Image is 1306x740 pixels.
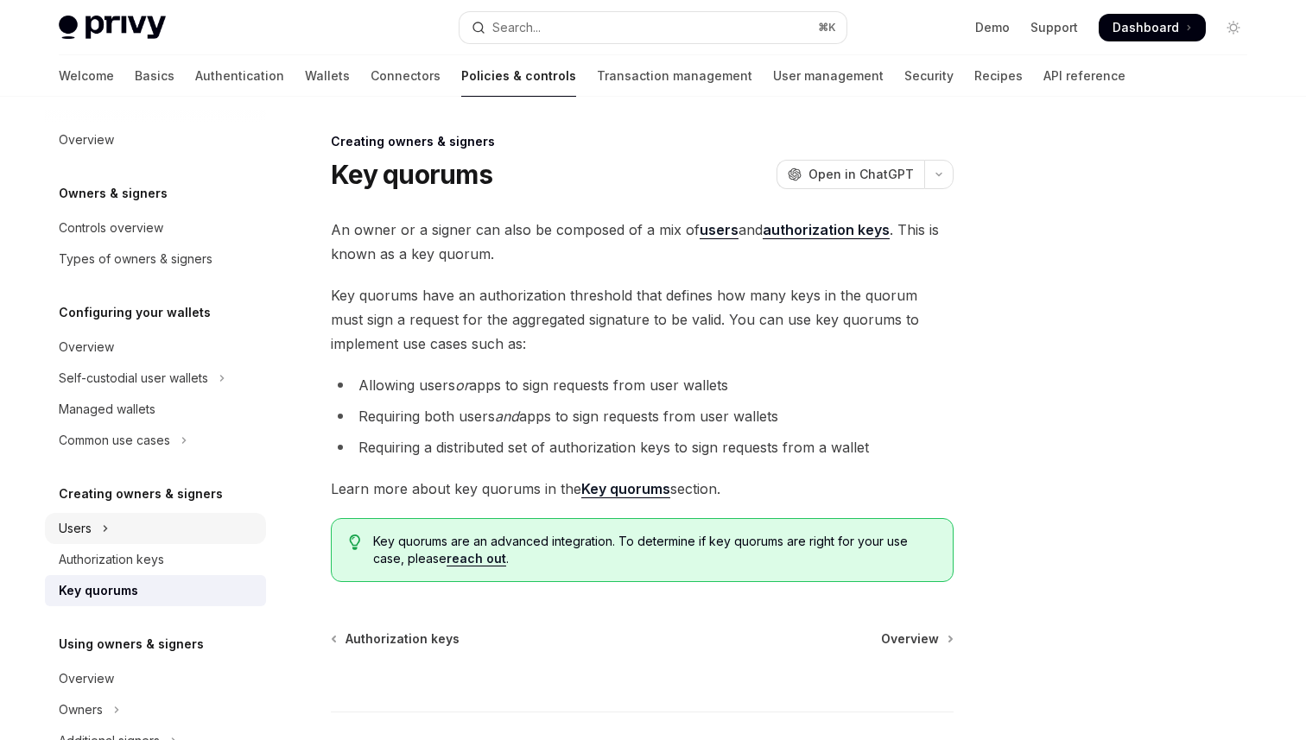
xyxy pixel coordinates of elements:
[1220,14,1247,41] button: Toggle dark mode
[373,533,935,567] span: Key quorums are an advanced integration. To determine if key quorums are right for your use case,...
[349,534,361,550] svg: Tip
[45,425,266,456] button: Toggle Common use cases section
[45,513,266,544] button: Toggle Users section
[346,630,460,648] span: Authorization keys
[45,212,266,244] a: Controls overview
[45,575,266,606] a: Key quorums
[59,484,223,504] h5: Creating owners & signers
[1030,19,1078,36] a: Support
[447,551,506,566] a: reach out
[45,363,266,394] button: Toggle Self-custodial user wallets section
[331,477,954,501] span: Learn more about key quorums in the section.
[195,55,284,97] a: Authentication
[461,55,576,97] a: Policies & controls
[331,404,954,428] li: Requiring both users apps to sign requests from user wallets
[1113,19,1179,36] span: Dashboard
[881,630,939,648] span: Overview
[45,332,266,363] a: Overview
[331,159,492,190] h1: Key quorums
[59,634,204,655] h5: Using owners & signers
[1099,14,1206,41] a: Dashboard
[331,373,954,397] li: Allowing users apps to sign requests from user wallets
[59,130,114,150] div: Overview
[305,55,350,97] a: Wallets
[59,580,138,601] div: Key quorums
[904,55,954,97] a: Security
[808,166,914,183] span: Open in ChatGPT
[59,668,114,689] div: Overview
[45,394,266,425] a: Managed wallets
[59,549,164,570] div: Authorization keys
[597,55,752,97] a: Transaction management
[492,17,541,38] div: Search...
[455,376,469,394] em: or
[45,244,266,275] a: Types of owners & signers
[881,630,952,648] a: Overview
[59,430,170,451] div: Common use cases
[331,435,954,459] li: Requiring a distributed set of authorization keys to sign requests from a wallet
[331,218,954,266] span: An owner or a signer can also be composed of a mix of and . This is known as a key quorum.
[59,302,211,323] h5: Configuring your wallets
[59,399,155,420] div: Managed wallets
[59,699,103,720] div: Owners
[45,663,266,694] a: Overview
[581,480,670,498] a: Key quorums
[1043,55,1125,97] a: API reference
[59,518,92,539] div: Users
[59,55,114,97] a: Welcome
[763,221,890,239] a: authorization keys
[45,694,266,725] button: Toggle Owners section
[59,218,163,238] div: Controls overview
[135,55,174,97] a: Basics
[59,183,168,204] h5: Owners & signers
[460,12,846,43] button: Open search
[974,55,1023,97] a: Recipes
[773,55,884,97] a: User management
[59,16,166,40] img: light logo
[59,368,208,389] div: Self-custodial user wallets
[45,544,266,575] a: Authorization keys
[331,133,954,150] div: Creating owners & signers
[59,337,114,357] div: Overview
[495,408,519,425] em: and
[700,221,739,239] a: users
[331,283,954,356] span: Key quorums have an authorization threshold that defines how many keys in the quorum must sign a ...
[59,249,212,269] div: Types of owners & signers
[333,630,460,648] a: Authorization keys
[371,55,441,97] a: Connectors
[975,19,1010,36] a: Demo
[581,480,670,497] strong: Key quorums
[818,21,836,35] span: ⌘ K
[777,160,924,189] button: Open in ChatGPT
[45,124,266,155] a: Overview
